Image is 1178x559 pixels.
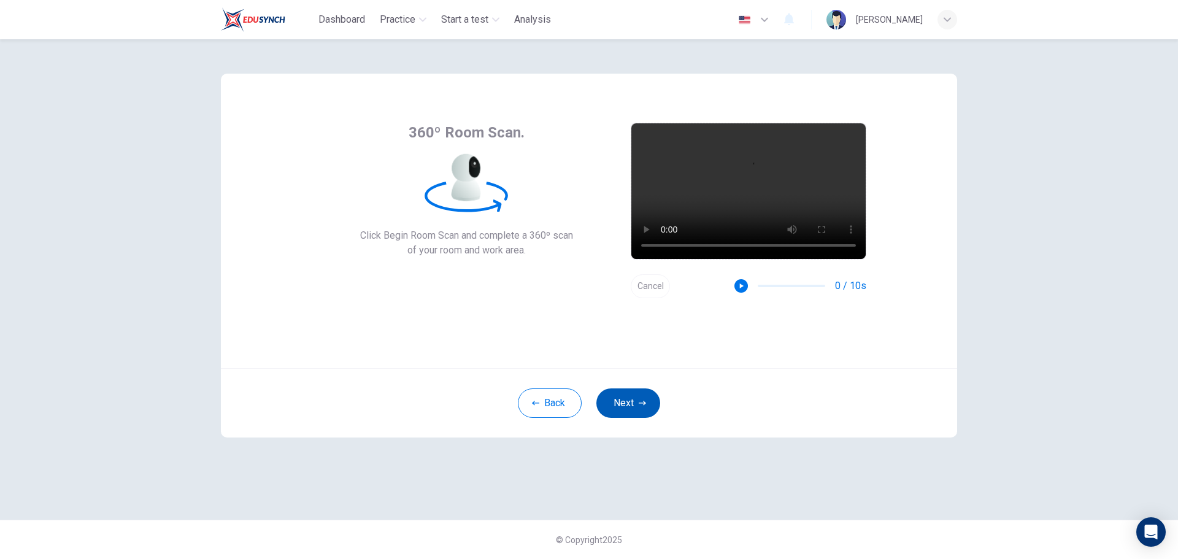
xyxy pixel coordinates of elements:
[856,12,923,27] div: [PERSON_NAME]
[514,12,551,27] span: Analysis
[737,15,752,25] img: en
[556,535,622,545] span: © Copyright 2025
[360,228,573,243] span: Click Begin Room Scan and complete a 360º scan
[221,7,314,32] a: Train Test logo
[318,12,365,27] span: Dashboard
[441,12,488,27] span: Start a test
[314,9,370,31] button: Dashboard
[360,243,573,258] span: of your room and work area.
[596,388,660,418] button: Next
[409,123,525,142] span: 360º Room Scan.
[826,10,846,29] img: Profile picture
[1136,517,1166,547] div: Open Intercom Messenger
[518,388,582,418] button: Back
[221,7,285,32] img: Train Test logo
[509,9,556,31] button: Analysis
[375,9,431,31] button: Practice
[835,279,866,293] span: 0 / 10s
[631,274,670,298] button: Cancel
[380,12,415,27] span: Practice
[436,9,504,31] button: Start a test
